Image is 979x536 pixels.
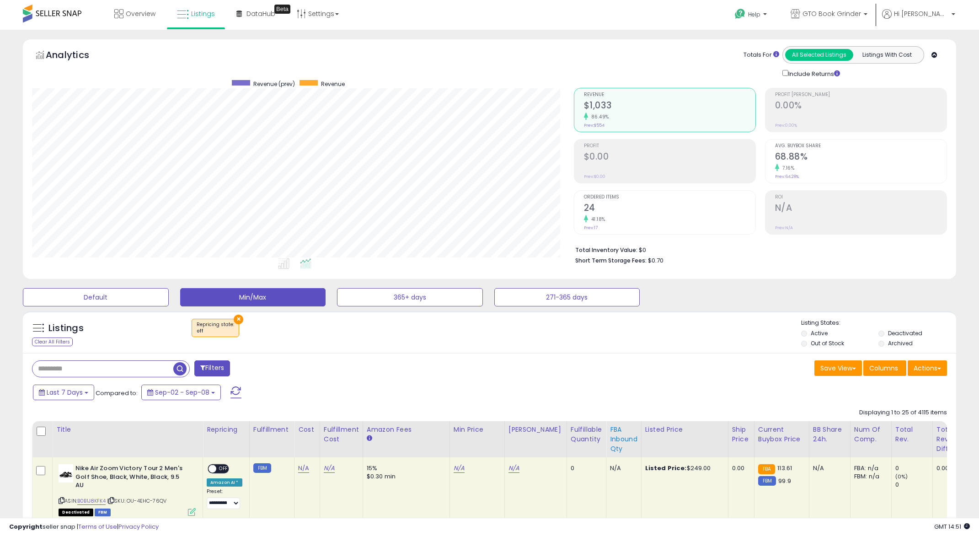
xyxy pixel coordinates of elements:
[934,522,970,531] span: 2025-09-16 14:51 GMT
[859,408,947,417] div: Displaying 1 to 25 of 4115 items
[253,463,271,473] small: FBM
[645,425,724,434] div: Listed Price
[778,477,791,485] span: 99.9
[207,478,242,487] div: Amazon AI *
[734,8,746,20] i: Get Help
[811,339,844,347] label: Out of Stock
[645,464,721,472] div: $249.00
[775,144,947,149] span: Avg. Buybox Share
[246,9,275,18] span: DataHub
[894,9,949,18] span: Hi [PERSON_NAME]
[454,464,465,473] a: N/A
[758,425,805,444] div: Current Buybox Price
[575,246,637,254] b: Total Inventory Value:
[645,464,687,472] b: Listed Price:
[33,385,94,400] button: Last 7 Days
[863,360,906,376] button: Columns
[367,472,443,481] div: $0.30 min
[46,48,107,64] h5: Analytics
[337,288,483,306] button: 365+ days
[32,338,73,346] div: Clear All Filters
[321,80,345,88] span: Revenue
[95,509,111,516] span: FBM
[748,11,760,18] span: Help
[584,203,755,215] h2: 24
[813,464,843,472] div: N/A
[779,165,795,172] small: 7.16%
[78,522,117,531] a: Terms of Use
[575,257,647,264] b: Short Term Storage Fees:
[775,174,799,179] small: Prev: 64.28%
[59,509,93,516] span: All listings that are unavailable for purchase on Amazon for any reason other than out-of-stock
[253,425,290,434] div: Fulfillment
[758,464,775,474] small: FBA
[96,389,138,397] span: Compared to:
[216,465,231,473] span: OFF
[801,319,956,327] p: Listing States:
[584,174,605,179] small: Prev: $0.00
[584,92,755,97] span: Revenue
[197,321,234,335] span: Repricing state :
[775,151,947,164] h2: 68.88%
[23,288,169,306] button: Default
[610,464,634,472] div: N/A
[776,68,851,79] div: Include Returns
[59,464,196,515] div: ASIN:
[584,195,755,200] span: Ordered Items
[180,288,326,306] button: Min/Max
[508,464,519,473] a: N/A
[454,425,501,434] div: Min Price
[854,472,884,481] div: FBM: n/a
[814,360,862,376] button: Save View
[895,481,932,489] div: 0
[775,92,947,97] span: Profit [PERSON_NAME]
[895,473,908,480] small: (0%)
[75,464,187,492] b: Nike Air Zoom Victory Tour 2 Men's Golf Shoe, Black, White, Black, 9.5 AU
[126,9,155,18] span: Overview
[253,80,295,88] span: Revenue (prev)
[775,195,947,200] span: ROI
[48,322,84,335] h5: Listings
[207,425,246,434] div: Repricing
[56,425,199,434] div: Title
[936,464,951,472] div: 0.00
[77,497,106,505] a: B0B1J8KFK4
[298,464,309,473] a: N/A
[853,49,921,61] button: Listings With Cost
[882,9,955,30] a: Hi [PERSON_NAME]
[744,51,779,59] div: Totals For
[274,5,290,14] div: Tooltip anchor
[813,425,846,444] div: BB Share 24h.
[584,225,598,230] small: Prev: 17
[194,360,230,376] button: Filters
[895,464,932,472] div: 0
[155,388,209,397] span: Sep-02 - Sep-08
[298,425,316,434] div: Cost
[588,216,605,223] small: 41.18%
[571,464,599,472] div: 0
[197,328,234,334] div: off
[234,315,243,324] button: ×
[367,434,372,443] small: Amazon Fees.
[584,123,605,128] small: Prev: $554
[584,100,755,113] h2: $1,033
[141,385,221,400] button: Sep-02 - Sep-08
[494,288,640,306] button: 271-365 days
[575,244,940,255] li: $0
[207,488,242,509] div: Preset:
[610,425,637,454] div: FBA inbound Qty
[758,476,776,486] small: FBM
[107,497,166,504] span: | SKU: OU-4EHC-76QV
[191,9,215,18] span: Listings
[775,123,797,128] small: Prev: 0.00%
[732,425,750,444] div: Ship Price
[869,364,898,373] span: Columns
[324,464,335,473] a: N/A
[367,425,446,434] div: Amazon Fees
[584,144,755,149] span: Profit
[888,329,922,337] label: Deactivated
[367,464,443,472] div: 15%
[508,425,563,434] div: [PERSON_NAME]
[59,464,73,482] img: 31N2DAkxgjL._SL40_.jpg
[775,100,947,113] h2: 0.00%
